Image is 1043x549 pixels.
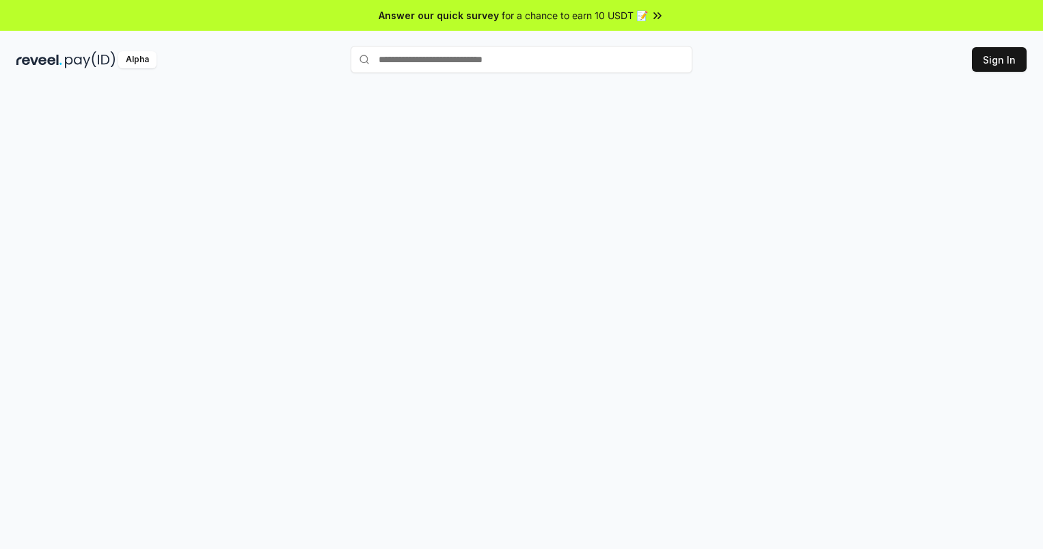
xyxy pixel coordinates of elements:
span: for a chance to earn 10 USDT 📝 [502,8,648,23]
img: reveel_dark [16,51,62,68]
span: Answer our quick survey [379,8,499,23]
button: Sign In [972,47,1027,72]
div: Alpha [118,51,157,68]
img: pay_id [65,51,116,68]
